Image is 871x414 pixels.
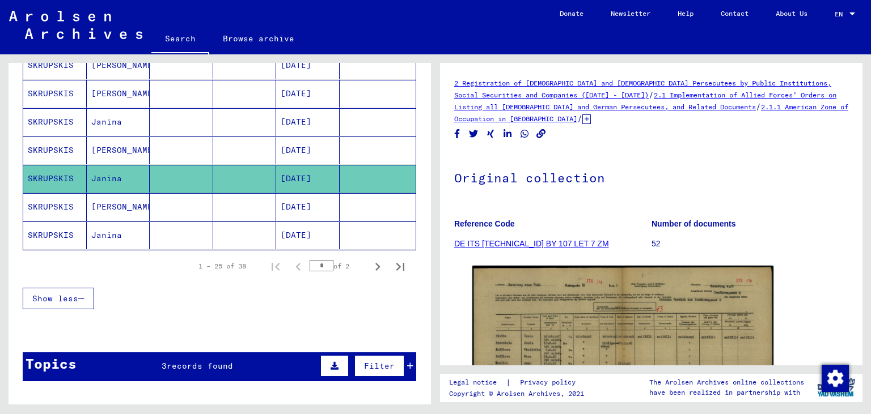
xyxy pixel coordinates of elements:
[366,255,389,278] button: Next page
[511,377,589,389] a: Privacy policy
[454,79,831,99] a: 2 Registration of [DEMOGRAPHIC_DATA] and [DEMOGRAPHIC_DATA] Persecutees by Public Institutions, S...
[87,80,150,108] mat-cell: [PERSON_NAME]
[87,193,150,221] mat-cell: [PERSON_NAME]
[577,113,582,123] span: /
[23,288,94,309] button: Show less
[23,52,87,79] mat-cell: SKRUPSKIS
[23,193,87,221] mat-cell: SKRUPSKIS
[9,11,142,39] img: Arolsen_neg.svg
[822,365,849,392] img: Change consent
[649,377,804,387] p: The Arolsen Archives online collections
[468,127,480,141] button: Share on Twitter
[310,261,366,271] div: of 2
[449,377,506,389] a: Legal notice
[167,361,233,371] span: records found
[276,136,340,164] mat-cell: [DATE]
[87,136,150,164] mat-cell: [PERSON_NAME]
[23,108,87,136] mat-cell: SKRUPSKIS
[454,219,515,228] b: Reference Code
[364,361,395,371] span: Filter
[276,108,340,136] mat-cell: [DATE]
[276,165,340,193] mat-cell: [DATE]
[815,373,857,402] img: yv_logo.png
[519,127,531,141] button: Share on WhatsApp
[87,165,150,193] mat-cell: Janina
[502,127,514,141] button: Share on LinkedIn
[162,361,167,371] span: 3
[652,238,848,250] p: 52
[198,261,246,271] div: 1 – 25 of 38
[389,255,412,278] button: Last page
[276,221,340,249] mat-cell: [DATE]
[485,127,497,141] button: Share on Xing
[87,221,150,249] mat-cell: Janina
[276,193,340,221] mat-cell: [DATE]
[449,377,589,389] div: |
[454,152,848,202] h1: Original collection
[264,255,287,278] button: First page
[649,387,804,398] p: have been realized in partnership with
[287,255,310,278] button: Previous page
[209,25,308,52] a: Browse archive
[354,355,404,377] button: Filter
[535,127,547,141] button: Copy link
[87,108,150,136] mat-cell: Janina
[23,136,87,164] mat-cell: SKRUPSKIS
[151,25,209,54] a: Search
[87,52,150,79] mat-cell: [PERSON_NAME]
[454,239,609,248] a: DE ITS [TECHNICAL_ID] BY 107 LET 7 ZM
[756,101,761,112] span: /
[23,80,87,108] mat-cell: SKRUPSKIS
[23,221,87,249] mat-cell: SKRUPSKIS
[835,10,847,18] span: EN
[276,52,340,79] mat-cell: [DATE]
[32,293,78,304] span: Show less
[652,219,736,228] b: Number of documents
[26,353,77,374] div: Topics
[449,389,589,399] p: Copyright © Arolsen Archives, 2021
[451,127,463,141] button: Share on Facebook
[23,165,87,193] mat-cell: SKRUPSKIS
[276,80,340,108] mat-cell: [DATE]
[649,89,654,100] span: /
